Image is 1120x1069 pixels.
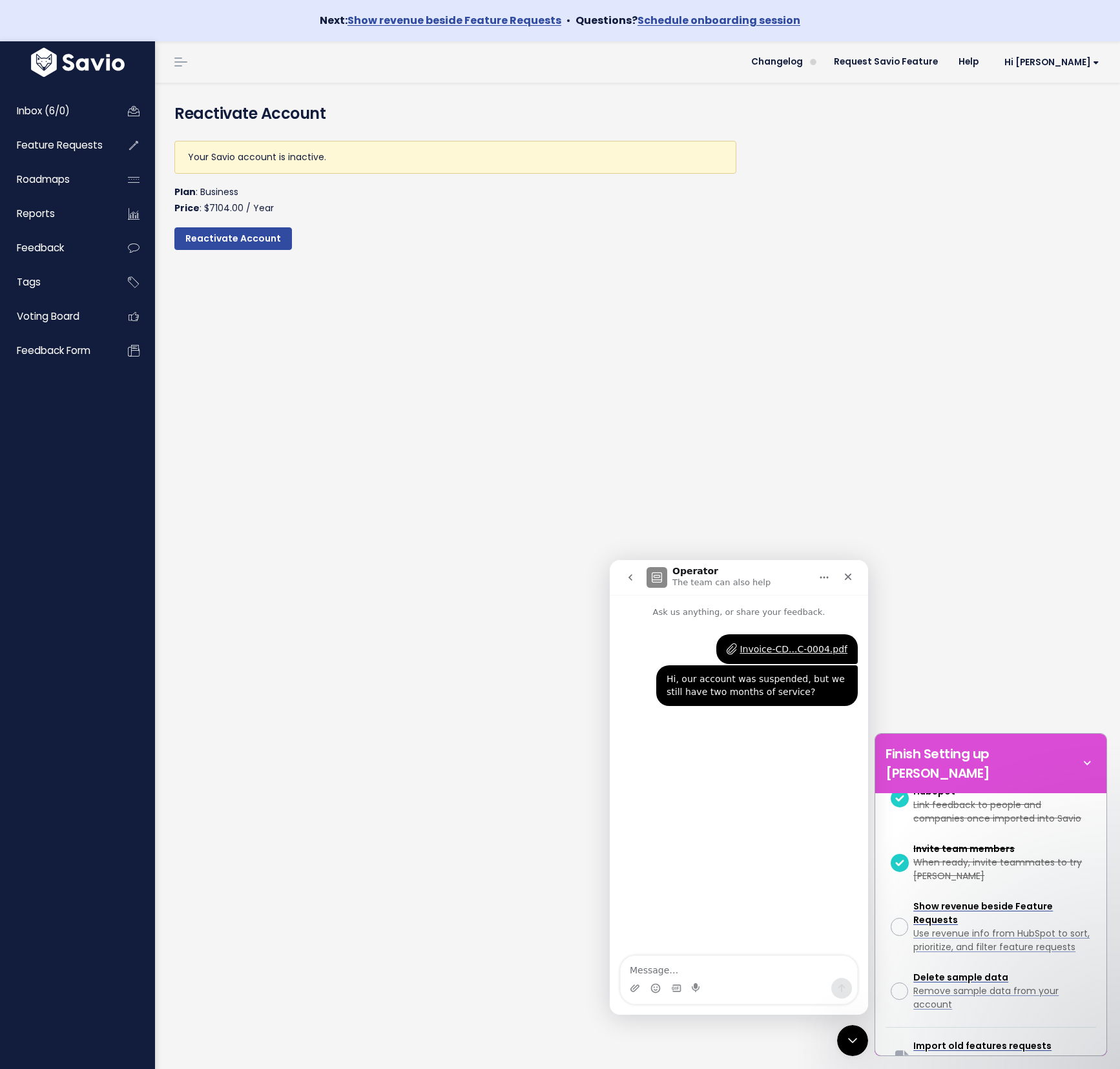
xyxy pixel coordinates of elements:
input: Reactivate Account [174,227,292,251]
span: • [566,13,570,28]
span: Voting Board [17,309,79,323]
span: Show revenue beside Feature Requests [913,900,1053,926]
a: Show revenue beside Feature Requests [347,13,561,28]
span: Import old features requests [913,1039,1052,1052]
p: : Business : $7104.00 / Year [174,184,736,216]
a: Hi [PERSON_NAME] [989,52,1110,72]
a: Show revenue beside Feature Requests Use revenue info from HubSpot to sort, prioritize, and filte... [886,895,1096,959]
span: Use revenue info from HubSpot to sort, prioritize, and filter feature requests [913,927,1090,953]
a: Feedback form [3,336,107,366]
strong: Questions? [576,13,800,28]
a: Voting Board [3,302,107,331]
span: Hi [PERSON_NAME] [1004,57,1099,67]
span: Invite team members [913,842,1015,855]
a: Roadmaps [3,165,107,194]
a: Request Savio Feature [824,52,948,72]
a: Schedule onboarding session [638,13,800,28]
iframe: Intercom live chat [837,1025,868,1056]
div: Your Savio account is inactive. [174,141,736,174]
a: Reports [3,199,107,229]
span: Link feedback to people and companies once imported into Savio [913,798,1081,825]
iframe: Intercom live chat [610,560,868,1015]
span: Remove sample data from your account [913,984,1059,1011]
h5: Finish Setting up [PERSON_NAME] [886,744,1078,783]
h4: Reactivate Account [174,102,1101,125]
span: When ready, invite teammates to try [PERSON_NAME] [913,856,1082,882]
span: Inbox (6/0) [17,104,70,118]
span: Roadmaps [17,172,70,186]
strong: Price [174,202,200,214]
span: Feedback [17,241,64,254]
span: Tags [17,275,41,289]
span: Reports [17,207,55,220]
a: Tags [3,267,107,297]
span: Changelog [751,57,803,67]
a: Feature Requests [3,130,107,160]
a: Feedback [3,233,107,263]
strong: Plan [174,185,196,198]
span: Feature Requests [17,138,103,152]
strong: Next: [320,13,561,28]
img: logo-white.9d6f32f41409.svg [28,48,128,77]
span: Feedback form [17,344,90,357]
a: Delete sample data Remove sample data from your account [886,966,1096,1017]
a: Inbox (6/0) [3,96,107,126]
a: Help [948,52,989,72]
span: Delete sample data [913,971,1008,984]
